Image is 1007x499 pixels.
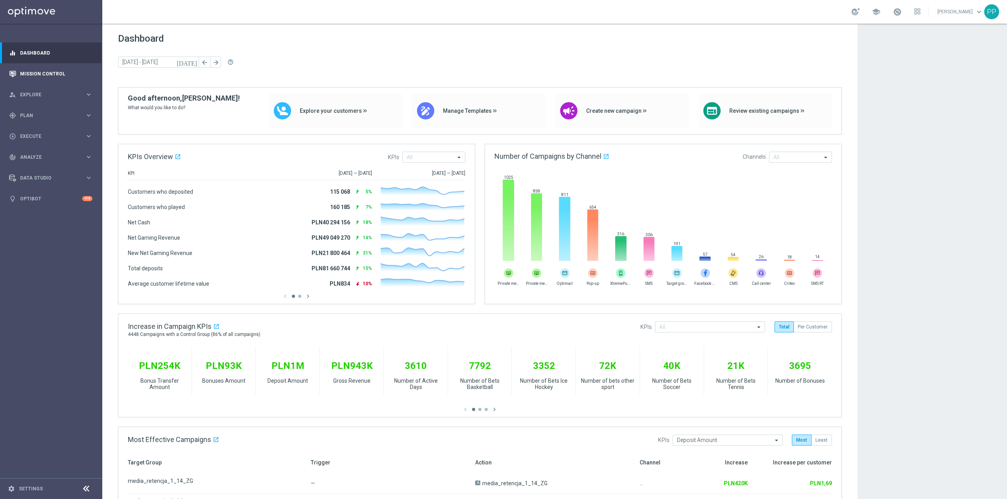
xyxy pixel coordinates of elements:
a: [PERSON_NAME]keyboard_arrow_down [937,6,984,18]
button: track_changes Analyze keyboard_arrow_right [9,154,93,160]
i: settings [8,485,15,492]
i: keyboard_arrow_right [85,91,92,98]
i: play_circle_outline [9,133,16,140]
a: Mission Control [20,63,92,84]
div: PP [984,4,999,19]
span: Plan [20,113,85,118]
div: Explore [9,91,85,98]
button: person_search Explore keyboard_arrow_right [9,92,93,98]
i: keyboard_arrow_right [85,132,92,140]
div: Analyze [9,154,85,161]
i: person_search [9,91,16,98]
button: gps_fixed Plan keyboard_arrow_right [9,112,93,119]
i: keyboard_arrow_right [85,174,92,182]
span: school [872,7,880,16]
i: keyboard_arrow_right [85,112,92,119]
i: keyboard_arrow_right [85,153,92,161]
div: Plan [9,112,85,119]
span: Explore [20,92,85,97]
i: track_changes [9,154,16,161]
a: Optibot [20,188,82,209]
i: gps_fixed [9,112,16,119]
div: Data Studio [9,174,85,182]
span: Data Studio [20,176,85,180]
div: Execute [9,133,85,140]
i: equalizer [9,50,16,57]
a: Dashboard [20,42,92,63]
div: Mission Control [9,63,92,84]
button: lightbulb Optibot +10 [9,196,93,202]
button: play_circle_outline Execute keyboard_arrow_right [9,133,93,139]
div: Optibot [9,188,92,209]
span: Analyze [20,155,85,160]
span: keyboard_arrow_down [975,7,983,16]
button: equalizer Dashboard [9,50,93,56]
div: Dashboard [9,42,92,63]
i: lightbulb [9,195,16,202]
button: Mission Control [9,71,93,77]
div: +10 [82,196,92,201]
span: Execute [20,134,85,139]
a: Settings [19,486,43,491]
button: Data Studio keyboard_arrow_right [9,175,93,181]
